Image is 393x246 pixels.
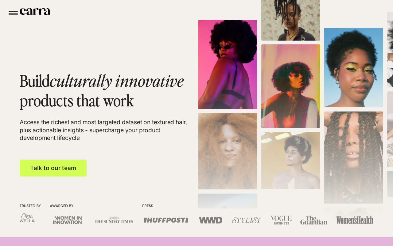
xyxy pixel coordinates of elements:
[4,4,22,22] button: Menu
[50,69,184,91] span: culturally innovative
[20,201,373,227] img: brand logo
[20,160,87,177] a: Talk to our team
[20,118,196,142] p: Access the richest and most targeted dataset on textured hair, plus actionable insights - superch...
[20,70,196,109] h1: Build products that work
